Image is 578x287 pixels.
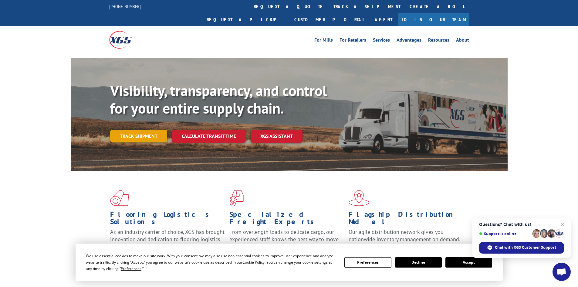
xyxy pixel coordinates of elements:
span: Preferences [121,266,141,271]
button: Decline [395,257,442,268]
span: Chat with XGS Customer Support [495,245,556,250]
h1: Specialized Freight Experts [229,211,344,228]
a: Customer Portal [290,13,369,26]
div: We use essential cookies to make our site work. With your consent, we may also use non-essential ... [86,253,337,272]
a: Services [373,38,390,44]
span: As an industry carrier of choice, XGS has brought innovation and dedication to flooring logistics... [110,228,225,250]
a: Request a pickup [202,13,290,26]
a: Track shipment [110,130,167,142]
a: Agent [369,13,398,26]
a: Calculate transit time [172,130,246,143]
img: xgs-icon-total-supply-chain-intelligence-red [110,190,129,206]
b: Visibility, transparency, and control for your entire supply chain. [110,81,327,118]
div: Open chat [553,263,571,281]
span: Close chat [559,221,566,228]
div: Cookie Consent Prompt [76,244,503,281]
img: xgs-icon-flagship-distribution-model-red [349,190,370,206]
h1: Flagship Distribution Model [349,211,463,228]
a: [PHONE_NUMBER] [109,3,141,9]
button: Accept [445,257,492,268]
a: Resources [428,38,449,44]
span: Our agile distribution network gives you nationwide inventory management on demand. [349,228,460,243]
a: Join Our Team [398,13,469,26]
a: Advantages [397,38,421,44]
p: From overlength loads to delicate cargo, our experienced staff knows the best way to move your fr... [229,228,344,255]
img: xgs-icon-focused-on-flooring-red [229,190,244,206]
div: Chat with XGS Customer Support [479,242,564,254]
a: About [456,38,469,44]
a: For Retailers [340,38,366,44]
h1: Flooring Logistics Solutions [110,211,225,228]
span: Questions? Chat with us! [479,222,564,227]
a: For Mills [314,38,333,44]
a: XGS ASSISTANT [251,130,303,143]
button: Preferences [344,257,391,268]
span: Support is online [479,231,530,236]
span: Cookie Policy [242,260,265,265]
